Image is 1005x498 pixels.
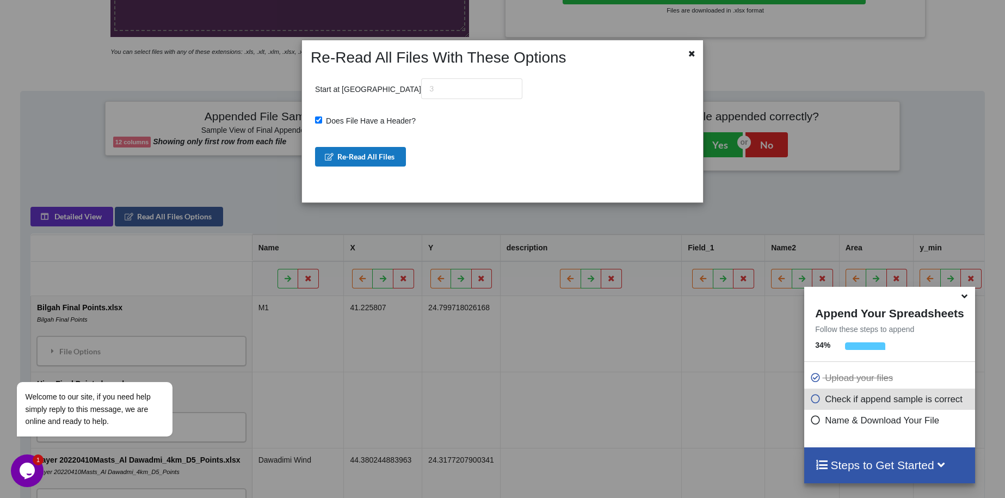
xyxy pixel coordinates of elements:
[315,78,522,99] p: Start at [GEOGRAPHIC_DATA]
[810,414,972,427] p: Name & Download Your File
[305,48,667,67] h2: Re-Read All Files With These Options
[810,392,972,406] p: Check if append sample is correct
[804,324,975,335] p: Follow these steps to append
[815,458,964,472] h4: Steps to Get Started
[421,78,522,99] input: 3
[815,341,830,349] b: 34 %
[11,454,46,487] iframe: chat widget
[11,284,207,449] iframe: chat widget
[315,147,406,167] button: Re-Read All Files
[322,116,416,125] span: Does File Have a Header?
[810,371,972,385] p: Upload your files
[804,304,975,320] h4: Append Your Spreadsheets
